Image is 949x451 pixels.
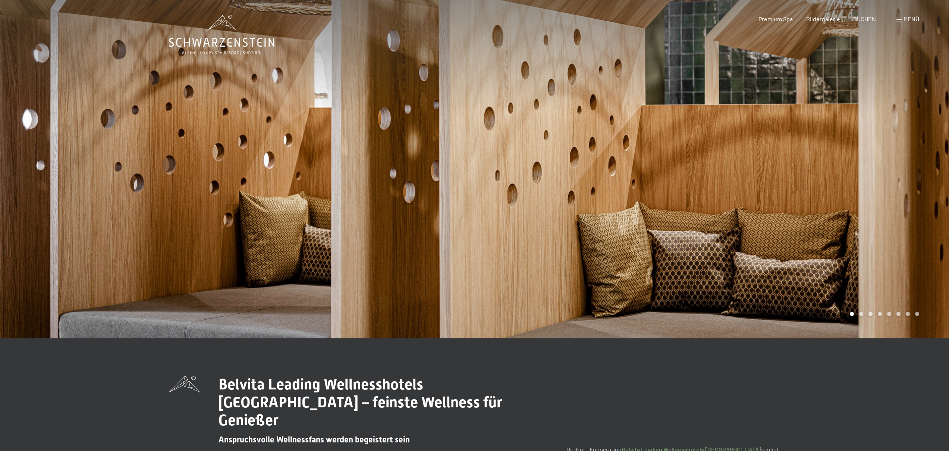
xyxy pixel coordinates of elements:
[219,435,410,444] span: Anspruchsvolle Wellnessfans werden begeistert sein
[853,15,876,22] a: BUCHEN
[878,312,882,316] div: Carousel Page 4
[868,312,873,316] div: Carousel Page 3
[906,312,910,316] div: Carousel Page 7
[896,312,901,316] div: Carousel Page 6
[758,15,793,22] a: Premium Spa
[806,15,840,22] a: Bildergalerie
[887,312,891,316] div: Carousel Page 5
[847,312,919,316] div: Carousel Pagination
[219,376,502,429] span: Belvita Leading Wellnesshotels [GEOGRAPHIC_DATA] – feinste Wellness für Genießer
[904,15,919,22] span: Menü
[850,312,854,316] div: Carousel Page 1 (Current Slide)
[859,312,863,316] div: Carousel Page 2
[915,312,919,316] div: Carousel Page 8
